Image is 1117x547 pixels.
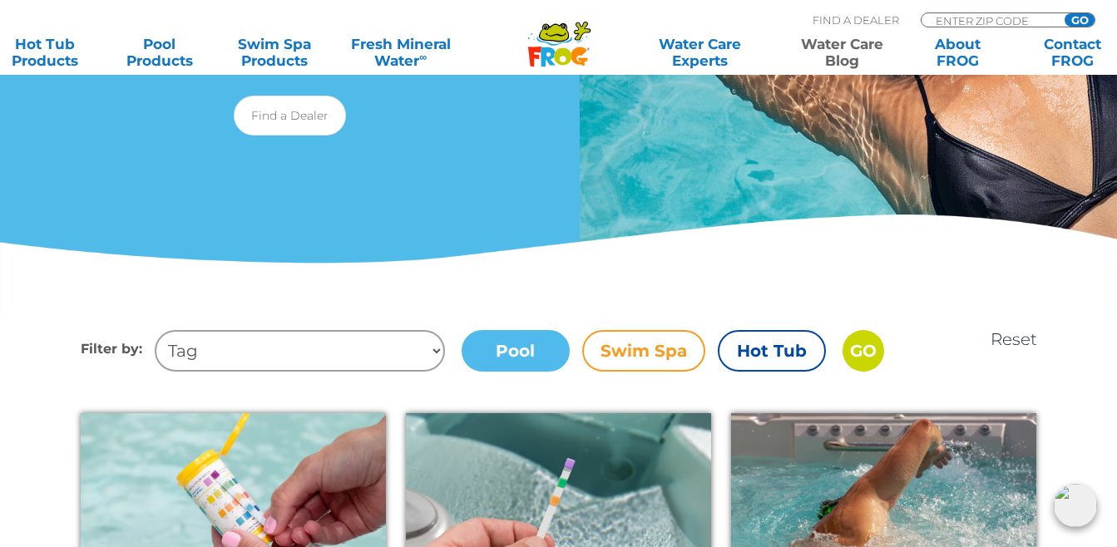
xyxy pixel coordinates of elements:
[991,329,1037,349] a: Reset
[462,330,570,372] label: Pool
[934,13,1046,27] input: Zip Code Form
[1027,36,1116,69] a: ContactFROG
[718,330,826,372] label: Hot Tub
[230,36,319,69] a: Swim SpaProducts
[798,36,887,69] a: Water CareBlog
[115,36,204,69] a: PoolProducts
[813,12,899,27] p: Find A Dealer
[582,330,705,372] label: Swim Spa
[344,36,456,69] a: Fresh MineralWater∞
[419,51,427,63] sup: ∞
[843,330,884,372] input: GO
[1054,484,1097,527] img: openIcon
[912,36,1001,69] a: AboutFROG
[234,96,346,136] a: Find a Dealer
[81,330,155,372] h4: Filter by:
[1065,13,1095,27] input: GO
[627,36,773,69] a: Water CareExperts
